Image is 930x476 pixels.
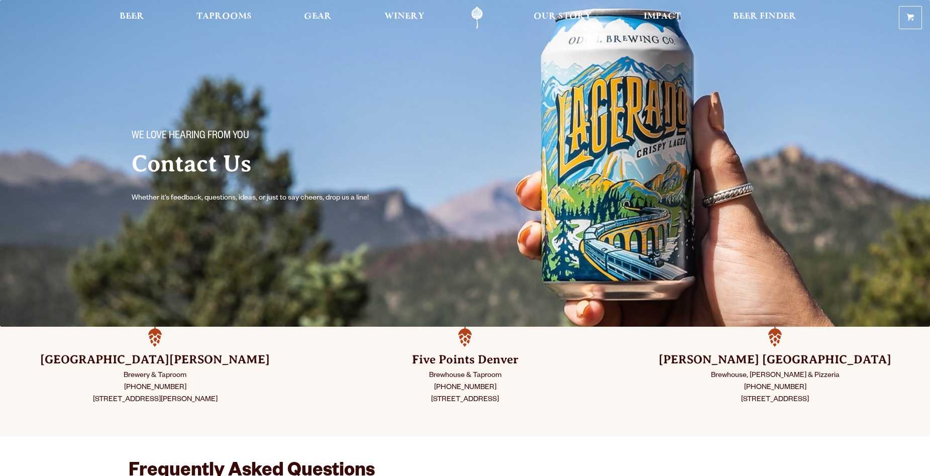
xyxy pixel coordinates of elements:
[727,7,803,29] a: Beer Finder
[297,7,338,29] a: Gear
[304,13,332,21] span: Gear
[645,370,905,406] p: Brewhouse, [PERSON_NAME] & Pizzeria [PHONE_NUMBER] [STREET_ADDRESS]
[335,352,595,368] h3: Five Points Denver
[335,370,595,406] p: Brewhouse & Taproom [PHONE_NUMBER] [STREET_ADDRESS]
[534,13,591,21] span: Our Story
[120,13,144,21] span: Beer
[527,7,598,29] a: Our Story
[384,13,425,21] span: Winery
[190,7,258,29] a: Taprooms
[132,130,249,143] span: We love hearing from you
[132,193,389,205] p: Whether it’s feedback, questions, ideas, or just to say cheers, drop us a line!
[733,13,796,21] span: Beer Finder
[196,13,252,21] span: Taprooms
[113,7,151,29] a: Beer
[378,7,431,29] a: Winery
[644,13,681,21] span: Impact
[645,352,905,368] h3: [PERSON_NAME] [GEOGRAPHIC_DATA]
[637,7,687,29] a: Impact
[25,352,285,368] h3: [GEOGRAPHIC_DATA][PERSON_NAME]
[458,7,496,29] a: Odell Home
[132,151,445,176] h2: Contact Us
[25,370,285,406] p: Brewery & Taproom [PHONE_NUMBER] [STREET_ADDRESS][PERSON_NAME]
